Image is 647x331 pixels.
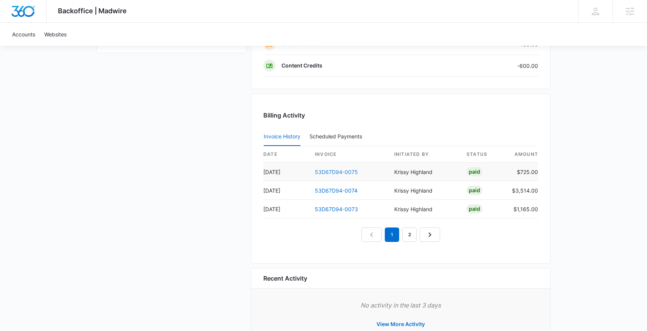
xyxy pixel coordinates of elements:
td: $725.00 [506,163,538,181]
span: Backoffice | Madwire [58,7,127,15]
td: [DATE] [263,181,309,200]
a: 53D67D94-0075 [315,169,358,175]
td: $1,165.00 [506,200,538,218]
h3: Billing Activity [263,111,538,120]
button: Invoice History [264,128,300,146]
a: 53D67D94-0074 [315,187,358,194]
div: Scheduled Payments [310,134,365,139]
div: Paid [467,167,482,176]
em: 1 [385,227,399,242]
a: 53D67D94-0073 [315,206,358,212]
div: Paid [467,186,482,195]
td: [DATE] [263,163,309,181]
th: invoice [309,146,388,163]
td: Krissy Highland [388,163,460,181]
a: Page 2 [402,227,417,242]
p: Content Credits [282,62,322,69]
th: date [263,146,309,163]
a: Next Page [420,227,440,242]
p: No activity in the last 3 days [263,301,538,310]
td: -600.00 [458,55,538,77]
h6: Recent Activity [263,274,307,283]
nav: Pagination [361,227,440,242]
th: amount [506,146,538,163]
a: Accounts [8,23,40,46]
td: $3,514.00 [506,181,538,200]
th: Initiated By [388,146,460,163]
td: [DATE] [263,200,309,218]
a: Websites [40,23,71,46]
th: status [460,146,506,163]
div: Paid [467,204,482,213]
td: Krissy Highland [388,200,460,218]
td: Krissy Highland [388,181,460,200]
